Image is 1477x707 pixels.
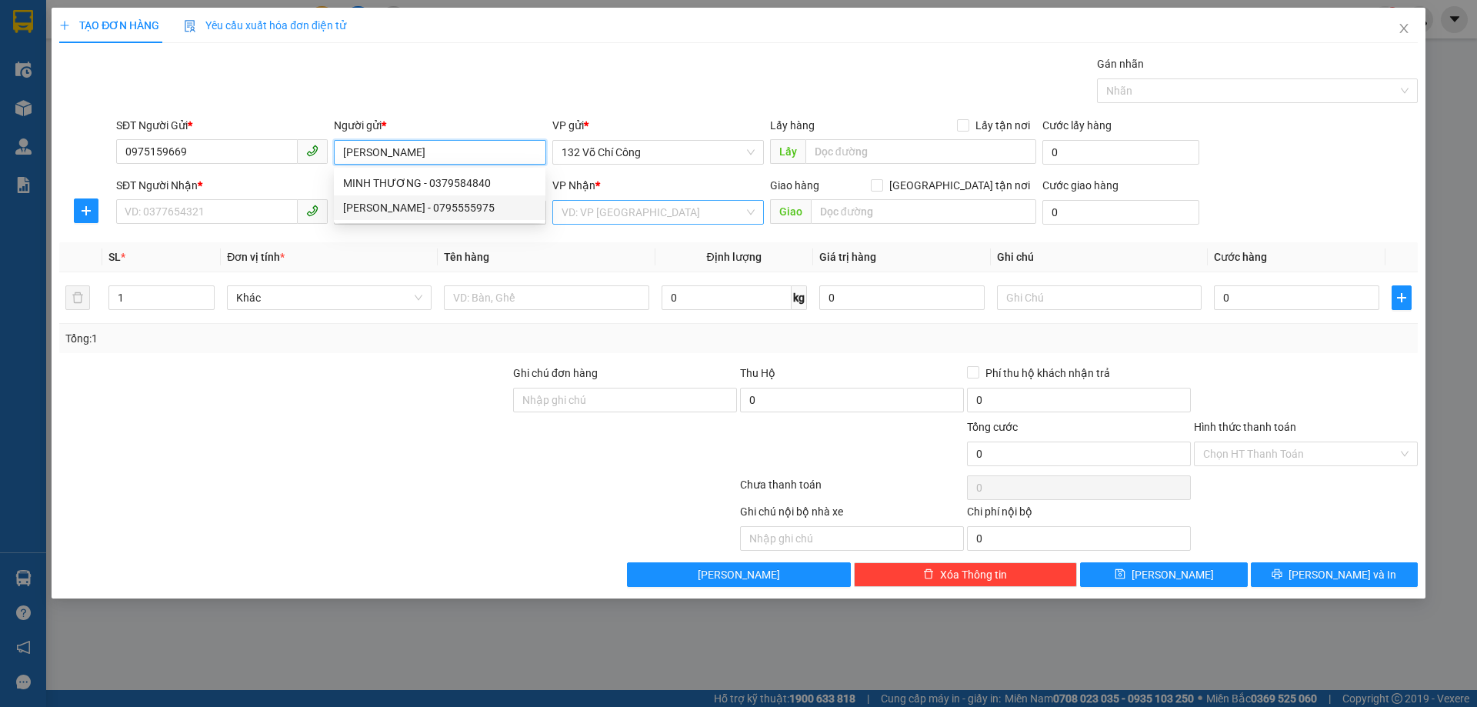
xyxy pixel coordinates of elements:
span: Giao [770,199,811,224]
span: Lấy [770,139,805,164]
label: Cước lấy hàng [1042,119,1112,132]
span: Giao hàng [770,179,819,192]
label: Cước giao hàng [1042,179,1119,192]
div: [PERSON_NAME] - 0795555975 [343,199,536,216]
span: phone [306,145,318,157]
span: plus [75,205,98,217]
button: save[PERSON_NAME] [1080,562,1247,587]
span: Định lượng [707,251,762,263]
span: SL [108,251,121,263]
span: delete [923,569,934,581]
span: Yêu cầu xuất hóa đơn điện tử [184,19,346,32]
div: Chưa thanh toán [738,476,965,503]
input: VD: Bàn, Ghế [444,285,648,310]
label: Ghi chú đơn hàng [513,367,598,379]
input: Nhập ghi chú [740,526,964,551]
span: Giá trị hàng [819,251,876,263]
button: printer[PERSON_NAME] và In [1251,562,1418,587]
span: Thu Hộ [740,367,775,379]
input: Dọc đường [811,199,1036,224]
button: [PERSON_NAME] [627,562,851,587]
th: Ghi chú [991,242,1208,272]
input: Cước giao hàng [1042,200,1199,225]
div: NGUYỄN THỊ MINH THƯ - 0795555975 [334,195,545,220]
input: Cước lấy hàng [1042,140,1199,165]
span: printer [1272,569,1282,581]
span: [GEOGRAPHIC_DATA] tận nơi [883,177,1036,194]
label: Hình thức thanh toán [1194,421,1296,433]
span: plus [1392,292,1411,304]
span: Tên hàng [444,251,489,263]
button: plus [74,198,98,223]
div: Tổng: 1 [65,330,570,347]
button: Close [1382,8,1425,51]
span: Lấy tận nơi [969,117,1036,134]
label: Gán nhãn [1097,58,1144,70]
div: VP gửi [552,117,764,134]
span: VP Nhận [552,179,595,192]
span: Tổng cước [967,421,1018,433]
span: Đơn vị tính [227,251,285,263]
input: Ghi chú đơn hàng [513,388,737,412]
button: plus [1392,285,1412,310]
span: [PERSON_NAME] [698,566,780,583]
div: Chi phí nội bộ [967,503,1191,526]
span: save [1115,569,1125,581]
input: Ghi Chú [997,285,1202,310]
span: [PERSON_NAME] [1132,566,1214,583]
div: MINH THƯƠNG - 0379584840 [343,175,536,192]
span: TẠO ĐƠN HÀNG [59,19,159,32]
div: SĐT Người Nhận [116,177,328,194]
div: Người gửi [334,117,545,134]
span: [PERSON_NAME] và In [1289,566,1396,583]
span: Cước hàng [1214,251,1267,263]
span: Lấy hàng [770,119,815,132]
button: delete [65,285,90,310]
span: plus [59,20,70,31]
input: 0 [819,285,985,310]
span: close [1398,22,1410,35]
div: MINH THƯƠNG - 0379584840 [334,171,545,195]
span: Phí thu hộ khách nhận trả [979,365,1116,382]
button: deleteXóa Thông tin [854,562,1078,587]
div: SĐT Người Gửi [116,117,328,134]
span: Xóa Thông tin [940,566,1007,583]
span: phone [306,205,318,217]
img: icon [184,20,196,32]
span: kg [792,285,807,310]
span: 132 Võ Chí Công [562,141,755,164]
div: Ghi chú nội bộ nhà xe [740,503,964,526]
span: Khác [236,286,422,309]
input: Dọc đường [805,139,1036,164]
